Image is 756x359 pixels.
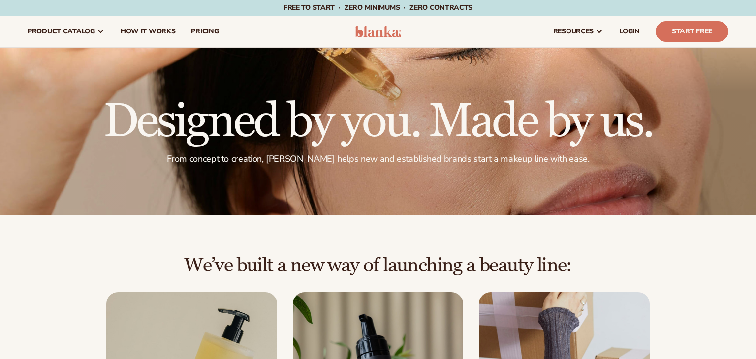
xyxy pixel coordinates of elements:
[28,255,728,276] h2: We’ve built a new way of launching a beauty line:
[20,16,113,47] a: product catalog
[28,28,95,35] span: product catalog
[611,16,648,47] a: LOGIN
[103,98,653,146] h1: Designed by you. Made by us.
[545,16,611,47] a: resources
[183,16,226,47] a: pricing
[113,16,184,47] a: How It Works
[191,28,219,35] span: pricing
[656,21,728,42] a: Start Free
[553,28,594,35] span: resources
[121,28,176,35] span: How It Works
[283,3,472,12] span: Free to start · ZERO minimums · ZERO contracts
[103,153,653,165] p: From concept to creation, [PERSON_NAME] helps new and established brands start a makeup line with...
[619,28,640,35] span: LOGIN
[355,26,402,37] img: logo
